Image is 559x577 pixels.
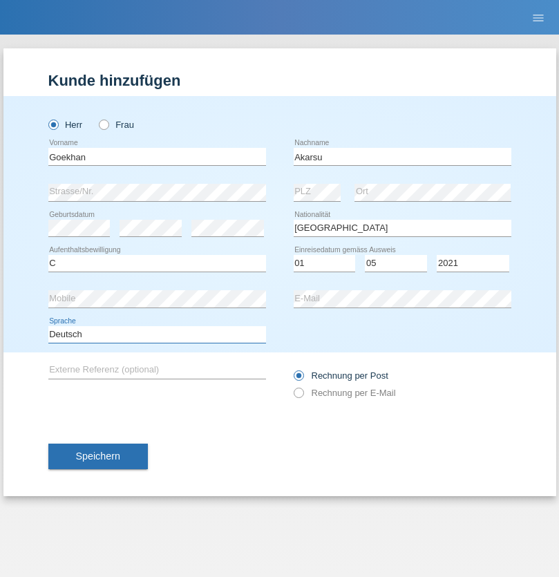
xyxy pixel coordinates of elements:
i: menu [531,11,545,25]
input: Frau [99,120,108,129]
input: Herr [48,120,57,129]
h1: Kunde hinzufügen [48,72,511,89]
input: Rechnung per E-Mail [294,388,303,405]
input: Rechnung per Post [294,370,303,388]
label: Rechnung per Post [294,370,388,381]
label: Herr [48,120,83,130]
a: menu [524,13,552,21]
button: Speichern [48,444,148,470]
label: Frau [99,120,134,130]
span: Speichern [76,451,120,462]
label: Rechnung per E-Mail [294,388,396,398]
